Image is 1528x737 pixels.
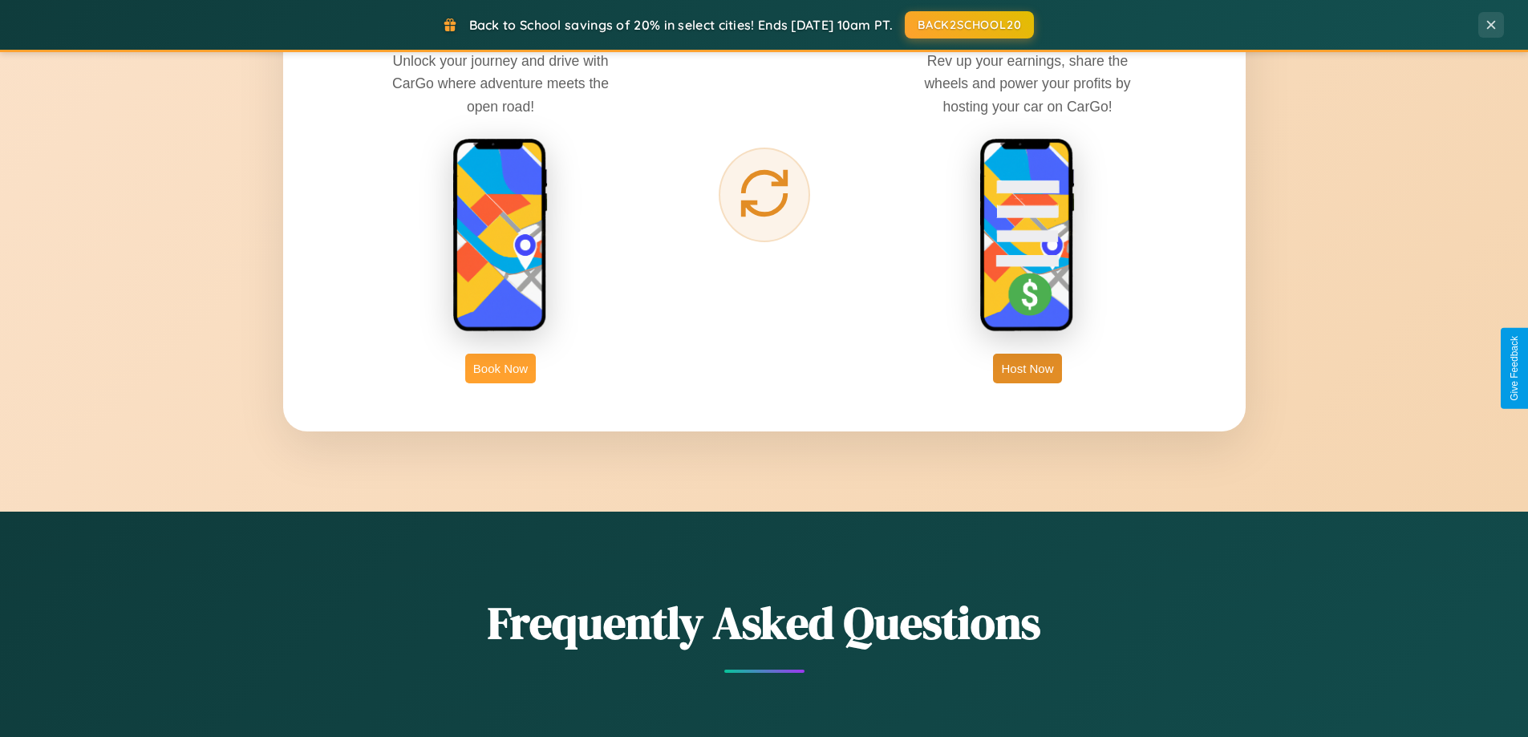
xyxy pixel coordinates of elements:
span: Back to School savings of 20% in select cities! Ends [DATE] 10am PT. [469,17,893,33]
h2: Frequently Asked Questions [283,592,1246,654]
p: Unlock your journey and drive with CarGo where adventure meets the open road! [380,50,621,117]
img: host phone [979,138,1076,334]
div: Give Feedback [1509,336,1520,401]
button: Book Now [465,354,536,383]
img: rent phone [452,138,549,334]
p: Rev up your earnings, share the wheels and power your profits by hosting your car on CarGo! [907,50,1148,117]
button: Host Now [993,354,1061,383]
button: BACK2SCHOOL20 [905,11,1034,38]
